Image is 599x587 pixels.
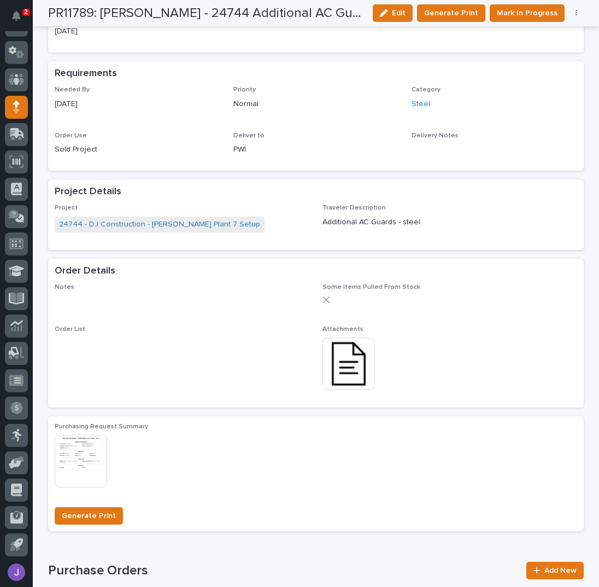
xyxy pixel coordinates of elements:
[55,205,78,211] span: Project
[24,8,28,16] p: 2
[55,132,87,139] span: Order Use
[48,5,364,21] h2: PR11789: Ken Bajdek - 24744 Additional AC Guards - steel
[55,326,85,333] span: Order List
[233,98,399,110] p: Normal
[233,144,399,155] p: PWI
[55,507,123,525] button: Generate Print
[55,423,148,430] span: Purchasing Request Summary
[412,86,441,93] span: Category
[5,4,28,27] button: Notifications
[373,4,413,22] button: Edit
[233,132,265,139] span: Deliver to
[233,86,256,93] span: Priority
[55,98,220,110] p: [DATE]
[55,265,115,277] h2: Order Details
[322,205,386,211] span: Traveler Description
[392,9,406,17] span: Edit
[14,11,28,28] div: Notifications2
[55,86,90,93] span: Needed By
[497,8,557,19] span: Mark In Progress
[526,562,584,579] a: Add New
[490,4,565,22] button: Mark In Progress
[5,561,28,584] button: users-avatar
[412,132,459,139] span: Delivery Notes
[62,510,116,521] span: Generate Print
[412,98,430,110] a: Steel
[417,4,485,22] button: Generate Print
[55,144,220,155] p: Sold Project
[55,26,309,37] p: [DATE]
[59,219,260,230] a: 24744 - DJ Construction - [PERSON_NAME] Plant 7 Setup
[322,326,363,333] span: Attachments
[322,284,420,290] span: Some Items Pulled From Stock
[322,217,577,228] p: Additional AC Guards - steel
[424,8,478,19] span: Generate Print
[55,284,74,290] span: Notes
[55,68,117,80] h2: Requirements
[48,563,520,579] h1: Purchase Orders
[544,567,577,574] span: Add New
[55,186,121,198] h2: Project Details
